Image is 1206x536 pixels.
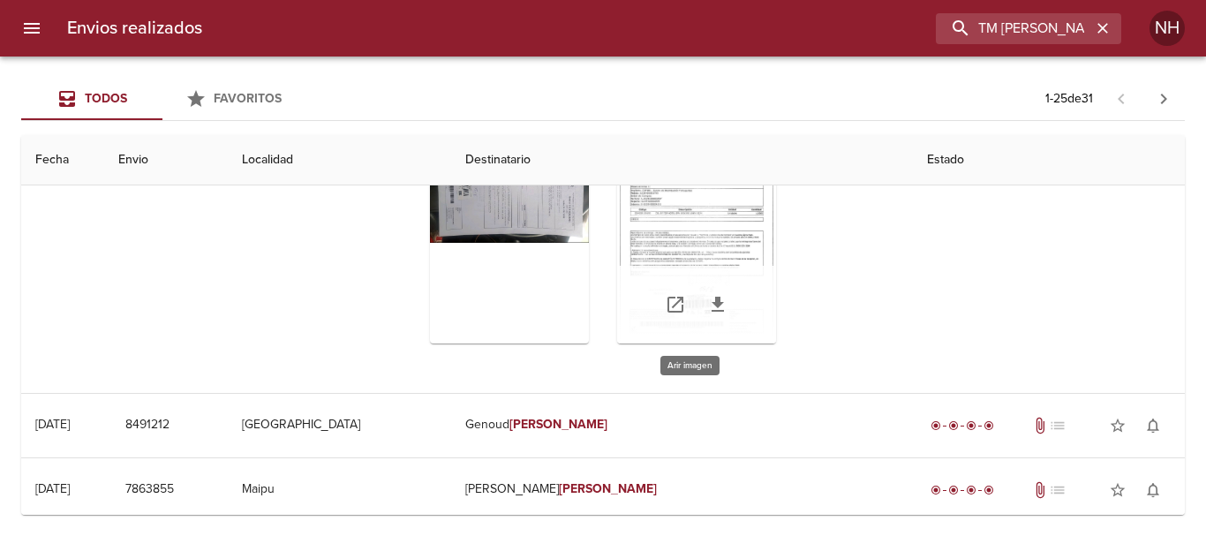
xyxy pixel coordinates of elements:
[21,78,304,120] div: Tabs Envios
[1031,417,1049,434] span: Tiene documentos adjuntos
[931,420,941,431] span: radio_button_checked
[559,481,657,496] em: [PERSON_NAME]
[430,123,589,343] div: Arir imagen
[125,479,174,501] span: 7863855
[1100,472,1135,508] button: Agregar a favoritos
[228,394,451,457] td: [GEOGRAPHIC_DATA]
[118,473,181,506] button: 7863855
[1100,89,1142,107] span: Pagina anterior
[228,458,451,522] td: Maipu
[451,394,913,457] td: Genoud
[927,481,998,499] div: Entregado
[125,414,170,436] span: 8491212
[1142,78,1185,120] span: Pagina siguiente
[1149,11,1185,46] div: Abrir información de usuario
[451,458,913,522] td: [PERSON_NAME]
[35,417,70,432] div: [DATE]
[67,14,202,42] h6: Envios realizados
[966,420,976,431] span: radio_button_checked
[1144,417,1162,434] span: notifications_none
[697,283,739,326] a: Descargar
[214,91,282,106] span: Favoritos
[948,420,959,431] span: radio_button_checked
[21,135,104,185] th: Fecha
[931,485,941,495] span: radio_button_checked
[927,417,998,434] div: Entregado
[948,485,959,495] span: radio_button_checked
[1135,472,1171,508] button: Activar notificaciones
[1049,481,1067,499] span: No tiene pedido asociado
[1144,481,1162,499] span: notifications_none
[85,91,127,106] span: Todos
[104,135,227,185] th: Envio
[1049,417,1067,434] span: No tiene pedido asociado
[1031,481,1049,499] span: Tiene documentos adjuntos
[984,485,994,495] span: radio_button_checked
[35,481,70,496] div: [DATE]
[936,13,1091,44] input: buscar
[509,417,607,432] em: [PERSON_NAME]
[228,135,451,185] th: Localidad
[913,135,1185,185] th: Estado
[451,135,913,185] th: Destinatario
[984,420,994,431] span: radio_button_checked
[1149,11,1185,46] div: NH
[654,283,697,326] a: Abrir
[1045,90,1093,108] p: 1 - 25 de 31
[1109,417,1127,434] span: star_border
[118,409,177,442] button: 8491212
[11,7,53,49] button: menu
[1100,408,1135,443] button: Agregar a favoritos
[966,485,976,495] span: radio_button_checked
[1109,481,1127,499] span: star_border
[1135,408,1171,443] button: Activar notificaciones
